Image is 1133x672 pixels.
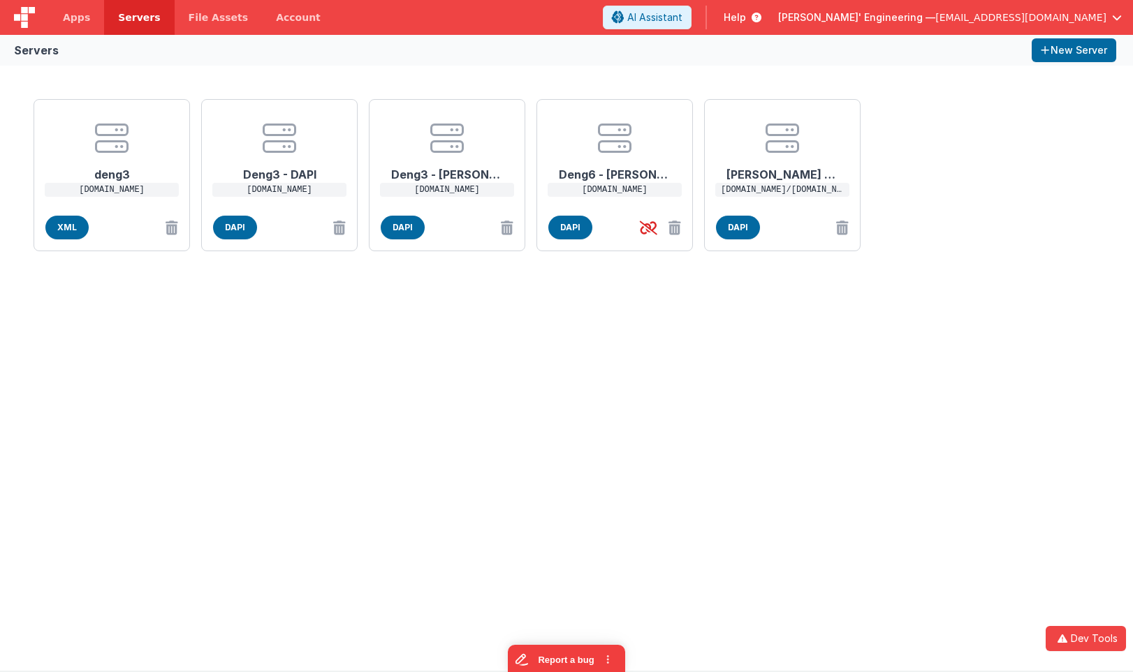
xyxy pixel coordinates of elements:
[45,216,89,239] span: XML
[56,155,168,183] h1: deng3
[45,183,179,197] p: [DOMAIN_NAME]
[715,183,849,197] p: [DOMAIN_NAME]/[DOMAIN_NAME]
[224,155,335,183] h1: Deng3 - DAPI
[726,155,838,183] h1: [PERSON_NAME] Proxy
[380,183,514,197] p: [DOMAIN_NAME]
[559,155,671,183] h1: Deng6 - [PERSON_NAME]
[1032,38,1116,62] button: New Server
[212,183,346,197] p: [DOMAIN_NAME]
[778,10,935,24] span: [PERSON_NAME]' Engineering —
[14,42,59,59] div: Servers
[548,216,592,239] span: DAPI
[118,10,160,24] span: Servers
[603,6,692,29] button: AI Assistant
[627,10,682,24] span: AI Assistant
[391,155,503,183] h1: Deng3 - [PERSON_NAME]
[63,10,90,24] span: Apps
[381,216,425,239] span: DAPI
[935,10,1106,24] span: [EMAIL_ADDRESS][DOMAIN_NAME]
[1046,626,1126,651] button: Dev Tools
[724,10,746,24] span: Help
[778,10,1122,24] button: [PERSON_NAME]' Engineering — [EMAIL_ADDRESS][DOMAIN_NAME]
[213,216,257,239] span: DAPI
[548,183,682,197] p: [DOMAIN_NAME]
[716,216,760,239] span: DAPI
[189,10,249,24] span: File Assets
